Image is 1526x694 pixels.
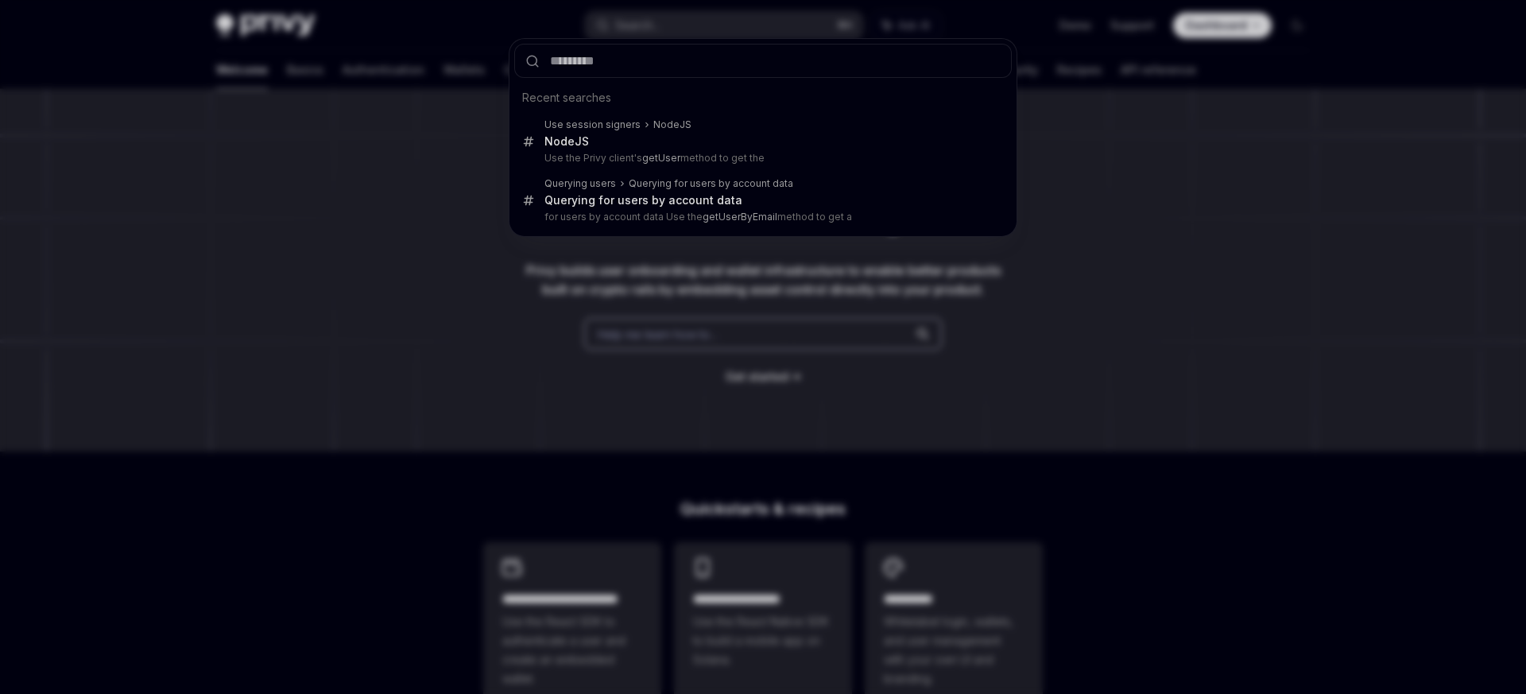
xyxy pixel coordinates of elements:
[544,118,641,131] div: Use session signers
[522,90,611,106] span: Recent searches
[703,211,777,223] b: getUserByEmail
[629,177,793,190] div: Querying for users by account data
[544,193,742,207] div: Querying for users by account data
[544,134,589,149] div: NodeJS
[544,177,616,190] div: Querying users
[653,118,691,131] div: NodeJS
[544,152,978,165] p: Use the Privy client's method to get the
[544,211,978,223] p: for users by account data Use the method to get a
[642,152,680,164] b: getUser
